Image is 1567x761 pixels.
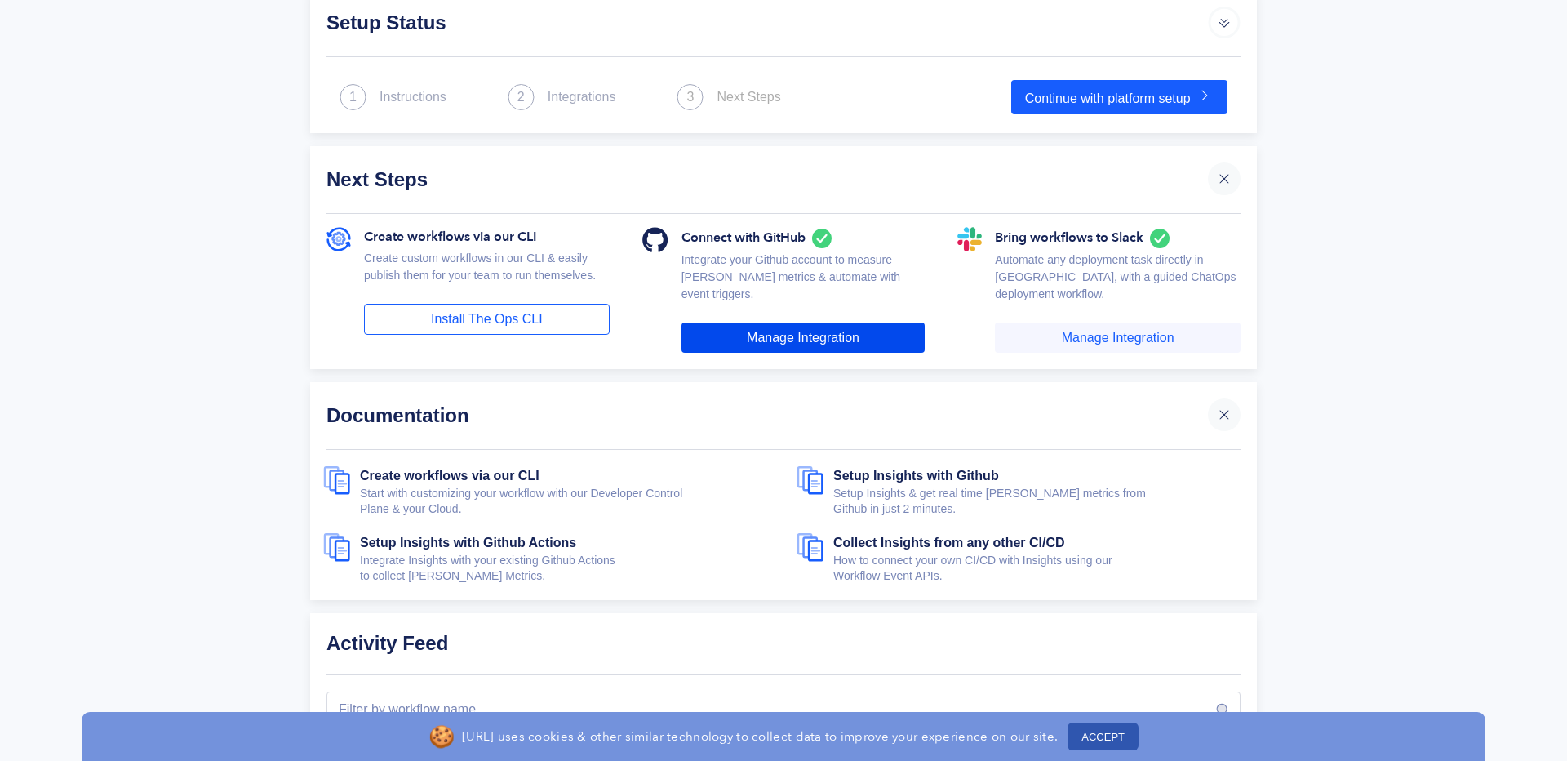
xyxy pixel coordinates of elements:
a: Collect Insights from any other CI/CD [833,536,1065,556]
div: Setup Status [326,6,1208,38]
div: Integrate Insights with your existing Github Actions to collect [PERSON_NAME] Metrics. [360,553,770,584]
div: Documentation [326,398,1208,431]
a: Continue with platform setup [1011,80,1227,114]
a: Manage Integration [681,323,926,354]
img: arrow_icon_default.svg [1208,6,1241,38]
div: Create custom workflows in our CLI & easily publish them for your team to run themselves. [364,250,610,304]
div: Next Steps [717,87,780,107]
img: documents.svg [797,466,833,495]
div: Instructions [380,87,446,107]
a: Manage Integration [995,323,1241,354]
div: Integrations [548,87,616,107]
div: Bring workflows to Slack [995,227,1241,251]
img: documents.svg [323,533,360,562]
p: [URL] uses cookies & other similar technology to collect data to improve your experience on our s... [462,728,1058,745]
button: ACCEPT [1068,723,1139,750]
img: documents.svg [797,533,833,562]
a: Install The Ops CLI [364,304,610,335]
a: Setup Insights with Github Actions [360,536,576,556]
a: Setup Insights with Github [833,469,999,489]
input: Search [337,700,1215,719]
div: How to connect your own CI/CD with Insights using our Workflow Event APIs. [833,553,1244,584]
img: cross.svg [1216,171,1232,187]
a: Create workflows via our CLI [360,469,539,489]
span: Create workflows via our CLI [364,227,537,247]
div: Automate any deployment task directly in [GEOGRAPHIC_DATA], with a guided ChatOps deployment work... [995,251,1241,323]
div: Connect with GitHub [681,227,926,251]
img: next_step.svg [340,84,366,110]
div: Start with customizing your workflow with our Developer Control Plane & your Cloud. [360,486,770,517]
img: next_step.svg [677,84,704,110]
img: documents.svg [323,466,360,495]
div: Integrate your Github account to measure [PERSON_NAME] metrics & automate with event triggers. [681,251,926,323]
div: Setup Insights & get real time [PERSON_NAME] metrics from Github in just 2 minutes. [833,486,1244,517]
div: Activity Feed [326,630,1241,656]
img: cross.svg [1216,407,1232,423]
span: 🍪 [428,721,455,753]
img: next_step.svg [508,84,535,110]
div: Next Steps [326,162,1208,195]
